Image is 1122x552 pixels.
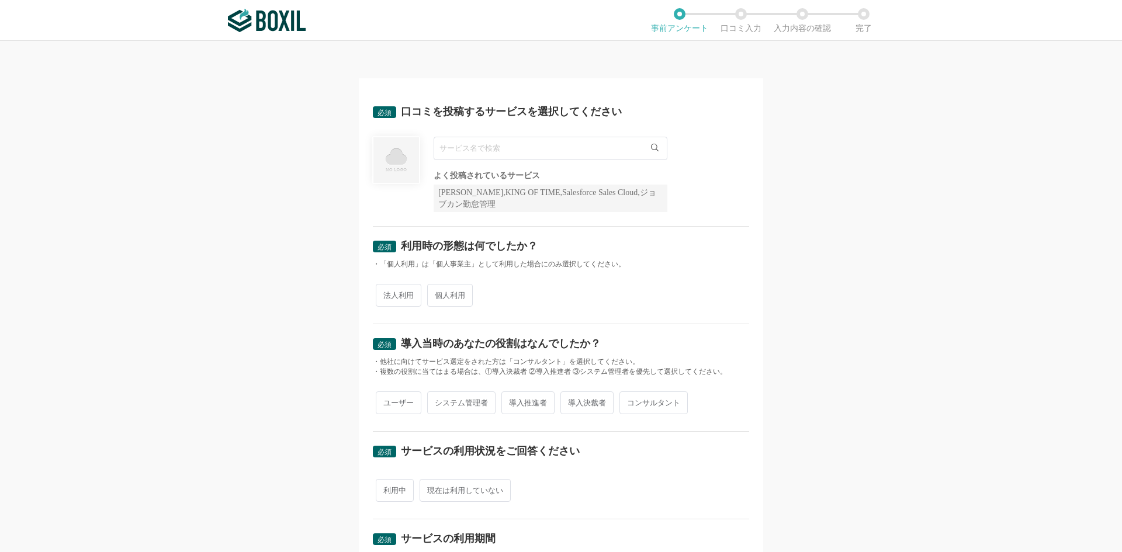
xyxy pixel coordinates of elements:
[378,341,392,349] span: 必須
[434,172,667,180] div: よく投稿されているサービス
[373,367,749,377] div: ・複数の役割に当てはまる場合は、①導入決裁者 ②導入推進者 ③システム管理者を優先して選択してください。
[427,391,496,414] span: システム管理者
[833,8,894,33] li: 完了
[434,185,667,212] div: [PERSON_NAME],KING OF TIME,Salesforce Sales Cloud,ジョブカン勤怠管理
[401,446,580,456] div: サービスの利用状況をご回答ください
[228,9,306,32] img: ボクシルSaaS_ロゴ
[619,391,688,414] span: コンサルタント
[420,479,511,502] span: 現在は利用していない
[710,8,771,33] li: 口コミ入力
[378,109,392,117] span: 必須
[401,533,496,544] div: サービスの利用期間
[376,284,421,307] span: 法人利用
[376,391,421,414] span: ユーザー
[373,259,749,269] div: ・「個人利用」は「個人事業主」として利用した場合にのみ選択してください。
[771,8,833,33] li: 入力内容の確認
[401,106,622,117] div: 口コミを投稿するサービスを選択してください
[378,448,392,456] span: 必須
[434,137,667,160] input: サービス名で検索
[427,284,473,307] span: 個人利用
[378,243,392,251] span: 必須
[401,338,601,349] div: 導入当時のあなたの役割はなんでしたか？
[401,241,538,251] div: 利用時の形態は何でしたか？
[560,391,614,414] span: 導入決裁者
[376,479,414,502] span: 利用中
[378,536,392,544] span: 必須
[373,357,749,367] div: ・他社に向けてサービス選定をされた方は「コンサルタント」を選択してください。
[501,391,555,414] span: 導入推進者
[649,8,710,33] li: 事前アンケート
